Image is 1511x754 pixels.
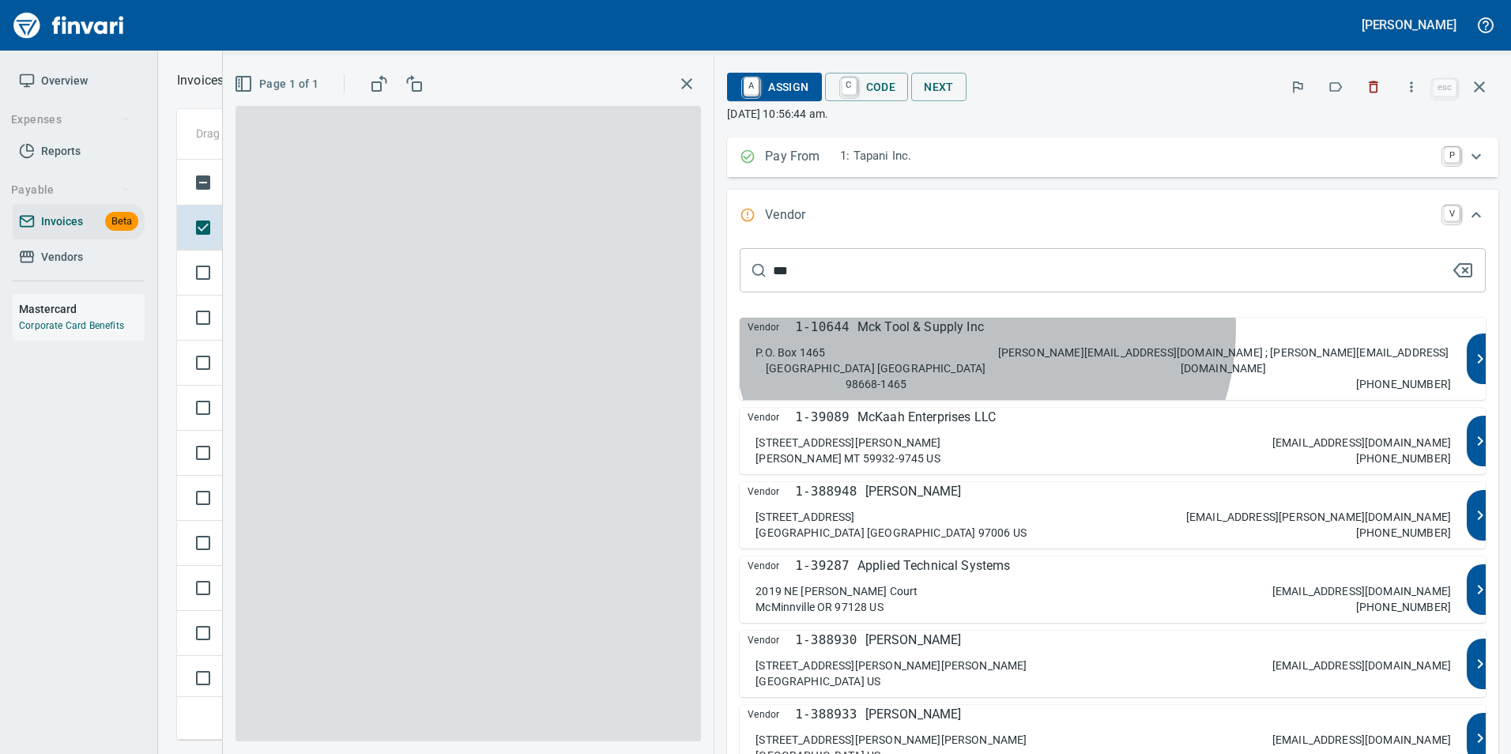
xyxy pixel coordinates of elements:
p: [STREET_ADDRESS][PERSON_NAME] [755,435,940,451]
a: A [744,77,759,95]
button: Vendor1-10644Mck Tool & Supply IncP.O. Box 1465[GEOGRAPHIC_DATA] [GEOGRAPHIC_DATA] 98668-1465[PER... [740,318,1486,400]
p: Applied Technical Systems [857,556,1011,575]
span: Vendor [748,482,795,501]
a: C [842,77,857,95]
p: 1-39089 [795,408,849,427]
p: 1-388930 [795,631,857,650]
p: [STREET_ADDRESS][PERSON_NAME][PERSON_NAME] [755,732,1027,748]
p: [PHONE_NUMBER] [1356,451,1451,466]
nav: breadcrumb [177,71,224,90]
p: Invoices [177,71,224,90]
p: P.O. Box 1465 [755,345,825,360]
h5: [PERSON_NAME] [1362,17,1456,33]
p: [DATE] 10:56:44 am. [727,106,1498,122]
p: [PERSON_NAME] [865,631,962,650]
p: [GEOGRAPHIC_DATA] [GEOGRAPHIC_DATA] 98668-1465 [755,360,996,392]
a: Overview [13,63,145,99]
span: Page 1 of 1 [237,74,318,94]
span: Overview [41,71,88,91]
span: Vendors [41,247,83,267]
span: Payable [11,180,130,200]
p: [GEOGRAPHIC_DATA] [GEOGRAPHIC_DATA] 97006 US [755,525,1027,541]
p: [EMAIL_ADDRESS][DOMAIN_NAME] [1272,583,1451,599]
p: 1-39287 [795,556,849,575]
span: Next [924,77,954,97]
button: [PERSON_NAME] [1358,13,1460,37]
a: Reports [13,134,145,169]
div: Expand [727,138,1498,177]
p: 2019 NE [PERSON_NAME] Court [755,583,918,599]
span: Vendor [748,556,795,575]
button: Expenses [5,105,137,134]
p: [PERSON_NAME] [865,705,962,724]
button: More [1394,70,1429,104]
p: [PERSON_NAME] [865,482,962,501]
p: Drag a column heading here to group the table [196,126,428,141]
p: 1-10644 [795,318,849,337]
p: [PERSON_NAME] MT 59932-9745 US [755,451,940,466]
button: Vendor1-39287Applied Technical Systems2019 NE [PERSON_NAME] CourtMcMinnville OR 97128 US[EMAIL_AD... [740,556,1486,623]
button: Vendor1-388930[PERSON_NAME][STREET_ADDRESS][PERSON_NAME][PERSON_NAME][GEOGRAPHIC_DATA] US[EMAIL_A... [740,631,1486,697]
button: Next [911,73,967,102]
p: [PHONE_NUMBER] [1356,525,1451,541]
span: Beta [105,213,138,231]
p: Vendor [765,205,840,226]
p: [PHONE_NUMBER] [1356,376,1451,392]
a: esc [1433,79,1456,96]
div: Expand [727,190,1498,242]
span: Reports [41,141,81,161]
a: InvoicesBeta [13,204,145,239]
button: Flag [1280,70,1315,104]
span: Vendor [748,705,795,724]
a: V [1444,205,1460,221]
span: Vendor [748,631,795,650]
span: Code [838,74,896,100]
p: [EMAIL_ADDRESS][DOMAIN_NAME] [1272,435,1451,451]
p: [EMAIL_ADDRESS][DOMAIN_NAME] [1272,658,1451,673]
button: AAssign [727,73,821,101]
p: [EMAIL_ADDRESS][DOMAIN_NAME] [1272,732,1451,748]
h6: Mastercard [19,300,145,318]
button: Discard [1356,70,1391,104]
button: Vendor1-388948[PERSON_NAME][STREET_ADDRESS][GEOGRAPHIC_DATA] [GEOGRAPHIC_DATA] 97006 US[EMAIL_ADD... [740,482,1486,549]
p: [PERSON_NAME][EMAIL_ADDRESS][DOMAIN_NAME] ; [PERSON_NAME][EMAIL_ADDRESS][DOMAIN_NAME] [996,345,1451,376]
span: Expenses [11,110,130,130]
a: Vendors [13,239,145,275]
button: Payable [5,175,137,205]
p: [STREET_ADDRESS][PERSON_NAME][PERSON_NAME] [755,658,1027,673]
span: Vendor [748,408,795,427]
span: Vendor [748,318,795,337]
p: [GEOGRAPHIC_DATA] US [755,673,880,689]
p: 1: Tapani Inc. [840,147,1434,165]
span: Invoices [41,212,83,232]
p: 1-388933 [795,705,857,724]
p: [PHONE_NUMBER] [1356,599,1451,615]
span: Assign [740,74,808,100]
a: P [1444,147,1460,163]
a: Corporate Card Benefits [19,320,124,331]
p: Pay From [765,147,840,168]
button: Page 1 of 1 [231,70,325,99]
button: Labels [1318,70,1353,104]
p: McKaah Enterprises LLC [857,408,996,427]
span: Close invoice [1429,68,1498,106]
button: CCode [825,73,909,101]
p: 1-388948 [795,482,857,501]
button: Vendor1-39089McKaah Enterprises LLC[STREET_ADDRESS][PERSON_NAME][PERSON_NAME] MT 59932-9745 US[EM... [740,408,1486,474]
img: Finvari [9,6,128,44]
p: McMinnville OR 97128 US [755,599,883,615]
p: Mck Tool & Supply Inc [857,318,984,337]
p: [STREET_ADDRESS] [755,509,854,525]
p: [EMAIL_ADDRESS][PERSON_NAME][DOMAIN_NAME] [1186,509,1451,525]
